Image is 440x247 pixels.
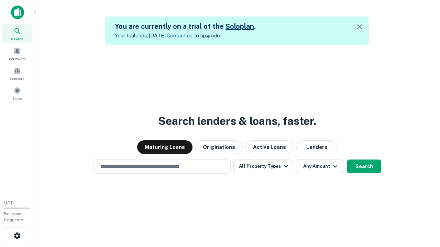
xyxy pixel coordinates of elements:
[4,200,14,205] span: 0 / 10
[11,36,23,42] span: Search
[115,32,256,40] p: Your trial ends [DATE]. to upgrade.
[233,160,293,173] button: All Property Types
[11,5,24,19] img: capitalize-icon.png
[12,96,22,101] span: Saved
[2,24,32,43] a: Search
[296,160,344,173] button: Any Amount
[296,140,338,154] button: Lenders
[406,192,440,225] iframe: Chat Widget
[9,56,25,61] span: Borrowers
[2,44,32,63] a: Borrowers
[225,22,254,31] a: Soloplan
[245,140,294,154] button: Active Loans
[158,113,316,129] h3: Search lenders & loans, faster.
[347,160,381,173] button: Search
[167,33,192,38] a: Contact us
[195,140,243,154] button: Originations
[137,140,192,154] button: Maturing Loans
[115,21,256,32] h5: You are currently on a trial of the .
[4,211,23,222] span: Borrower Requests
[2,64,32,83] a: Contacts
[2,84,32,103] a: Saved
[10,76,24,81] span: Contacts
